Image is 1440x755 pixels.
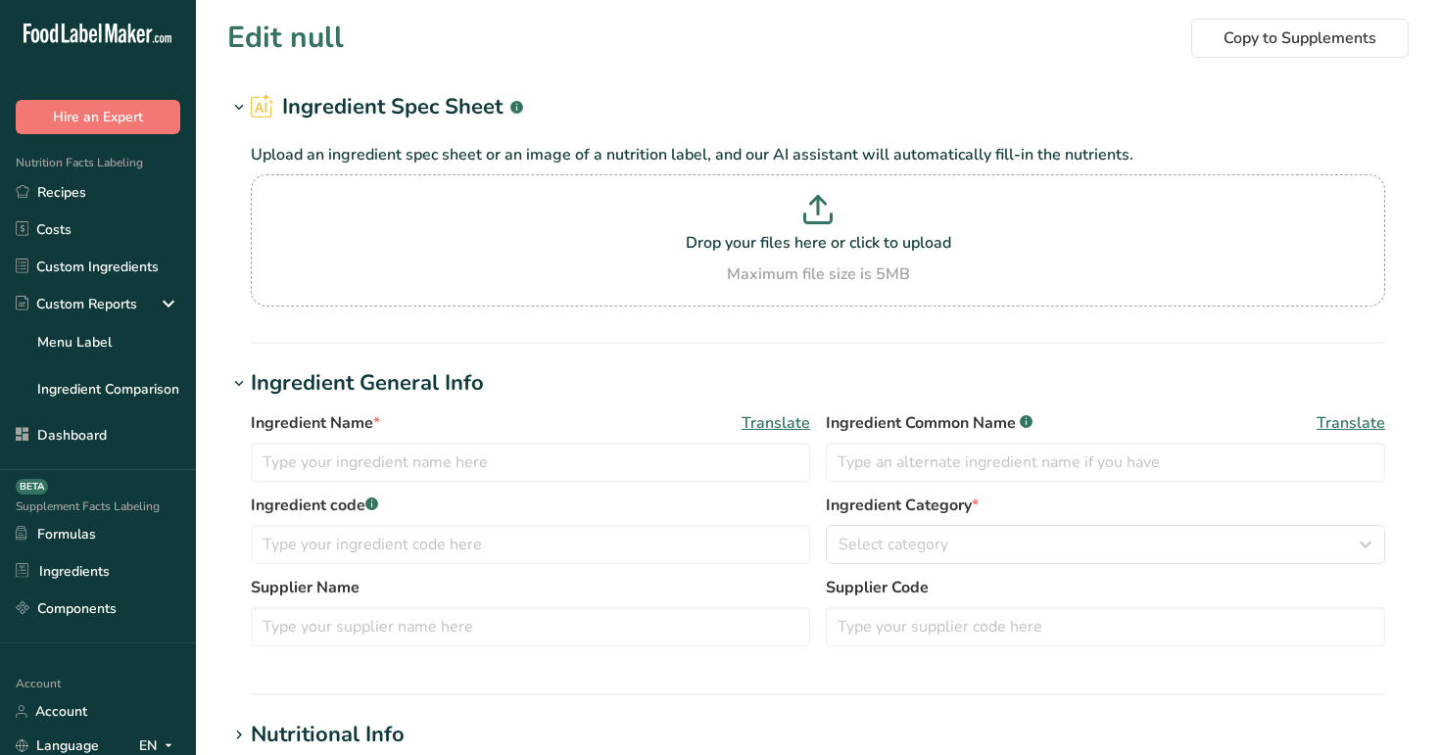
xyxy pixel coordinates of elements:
div: Maximum file size is 5MB [256,262,1380,286]
input: Type your supplier name here [251,607,810,646]
p: Drop your files here or click to upload [256,231,1380,255]
span: Ingredient Name [251,411,380,435]
div: Nutritional Info [251,719,405,751]
h2: Ingredient Spec Sheet [251,91,523,123]
input: Type an alternate ingredient name if you have [826,443,1385,482]
div: BETA [16,479,48,495]
span: Ingredient Common Name [826,411,1032,435]
label: Supplier Code [826,576,1385,599]
p: Upload an ingredient spec sheet or an image of a nutrition label, and our AI assistant will autom... [251,143,1385,166]
label: Ingredient code [251,494,810,517]
button: Copy to Supplements [1191,19,1409,58]
div: Ingredient General Info [251,367,484,400]
button: Hire an Expert [16,100,180,134]
label: Ingredient Category [826,494,1385,517]
button: Select category [826,525,1385,564]
span: Select category [839,533,948,556]
span: Translate [742,411,810,435]
input: Type your ingredient name here [251,443,810,482]
span: Translate [1317,411,1385,435]
span: Copy to Supplements [1224,26,1376,50]
input: Type your supplier code here [826,607,1385,646]
input: Type your ingredient code here [251,525,810,564]
h1: Edit null [227,16,344,60]
label: Supplier Name [251,576,810,599]
div: Custom Reports [16,294,137,314]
